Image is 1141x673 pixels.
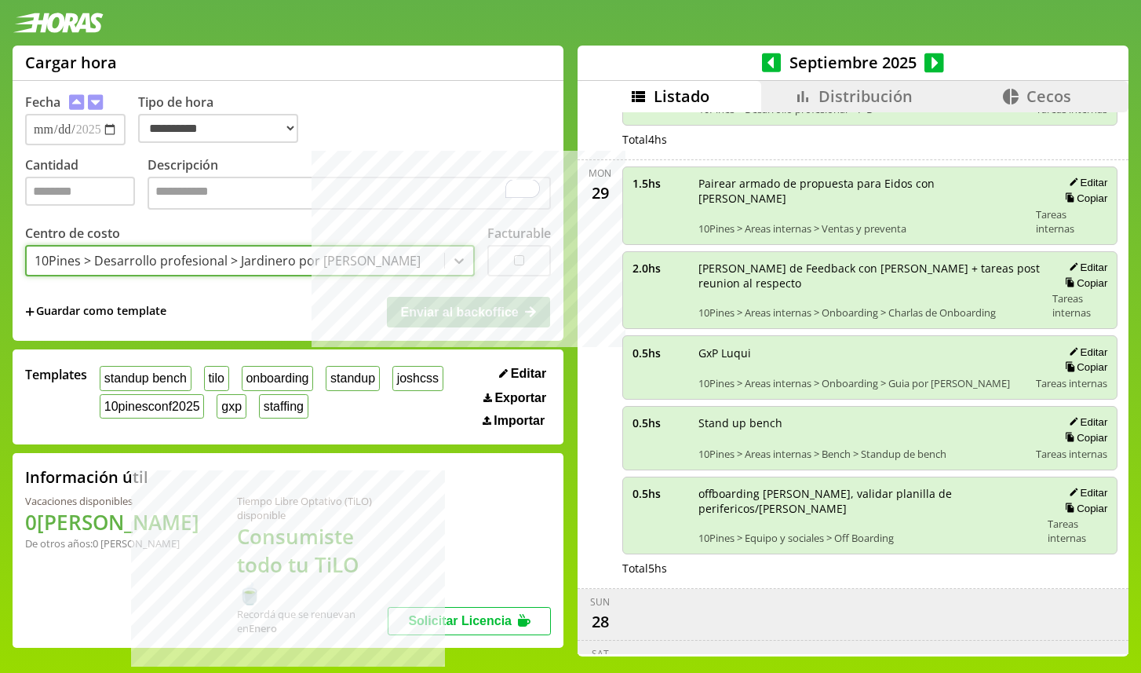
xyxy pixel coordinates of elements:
span: Listado [654,86,709,107]
span: Cecos [1026,86,1071,107]
label: Centro de costo [25,225,120,242]
button: Editar [1064,261,1107,274]
input: Cantidad [25,177,135,206]
span: Distribución [818,86,913,107]
span: 10Pines > Areas internas > Onboarding > Guia por [PERSON_NAME] [698,376,1026,390]
h1: 0 [PERSON_NAME] [25,508,199,536]
span: Tareas internas [1036,376,1107,390]
button: Copiar [1060,192,1107,205]
button: Copiar [1060,276,1107,290]
span: 10Pines > Areas internas > Bench > Standup de bench [698,447,1026,461]
button: staffing [259,394,308,419]
div: Sat [592,647,609,660]
span: [PERSON_NAME] de Feedback con [PERSON_NAME] + tareas post reunion al respecto [698,261,1042,291]
span: GxP Luqui [698,346,1026,360]
span: Editar [511,367,546,381]
label: Tipo de hora [138,93,311,145]
h1: Cargar hora [25,52,117,73]
div: Mon [589,166,611,180]
div: 29 [588,180,613,205]
b: Enero [249,621,277,635]
button: Solicitar Licencia [388,607,551,635]
div: 10Pines > Desarrollo profesional > Jardinero por [PERSON_NAME] [35,252,421,269]
span: Exportar [494,391,546,405]
h2: Información útil [25,466,148,488]
h1: Consumiste todo tu TiLO 🍵 [237,522,388,607]
div: Recordá que se renuevan en [237,607,388,635]
div: Tiempo Libre Optativo (TiLO) disponible [237,494,388,522]
span: Importar [494,414,545,428]
div: 28 [588,609,613,634]
button: Editar [494,366,551,382]
span: Septiembre 2025 [781,52,924,73]
span: +Guardar como template [25,303,166,320]
button: gxp [217,394,246,419]
label: Descripción [148,156,551,214]
div: De otros años: 0 [PERSON_NAME] [25,536,199,550]
label: Cantidad [25,156,148,214]
span: + [25,303,35,320]
span: Pairear armado de propuesta para Eidos con [PERSON_NAME] [698,176,1026,206]
button: Editar [1064,176,1107,189]
button: Editar [1064,415,1107,429]
span: 2.0 hs [632,261,687,276]
button: standup bench [100,366,191,390]
span: Solicitar Licencia [408,614,512,627]
span: Tareas internas [1036,207,1107,236]
span: 1.5 hs [632,176,687,191]
span: 10Pines > Areas internas > Onboarding > Charlas de Onboarding [698,305,1042,320]
button: Editar [1064,486,1107,499]
span: offboarding [PERSON_NAME], validar planilla de perifericos/[PERSON_NAME] [698,486,1037,516]
button: tilo [204,366,229,390]
span: 0.5 hs [632,486,687,501]
button: Editar [1064,346,1107,359]
div: Total 5 hs [622,561,1118,576]
button: Exportar [479,390,551,406]
button: standup [326,366,380,390]
div: Vacaciones disponibles [25,494,199,508]
div: Total 4 hs [622,132,1118,147]
div: scrollable content [578,112,1128,654]
div: Sun [590,595,610,609]
span: Tareas internas [1052,291,1107,320]
span: 10Pines > Equipo y sociales > Off Boarding [698,531,1037,545]
span: 10Pines > Areas internas > Ventas y preventa [698,221,1026,236]
span: 0.5 hs [632,415,687,430]
textarea: To enrich screen reader interactions, please activate Accessibility in Grammarly extension settings [148,177,551,210]
button: onboarding [242,366,314,390]
span: Tareas internas [1048,517,1107,545]
button: joshcss [392,366,443,390]
span: Tareas internas [1036,447,1107,461]
button: Copiar [1060,360,1107,374]
button: 10pinesconf2025 [100,394,204,419]
span: 0.5 hs [632,346,687,360]
select: Tipo de hora [138,114,298,143]
label: Facturable [487,225,551,242]
span: Stand up bench [698,415,1026,430]
button: Copiar [1060,431,1107,444]
span: Templates [25,366,87,383]
label: Fecha [25,93,60,111]
img: logotipo [13,13,104,33]
button: Copiar [1060,502,1107,515]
